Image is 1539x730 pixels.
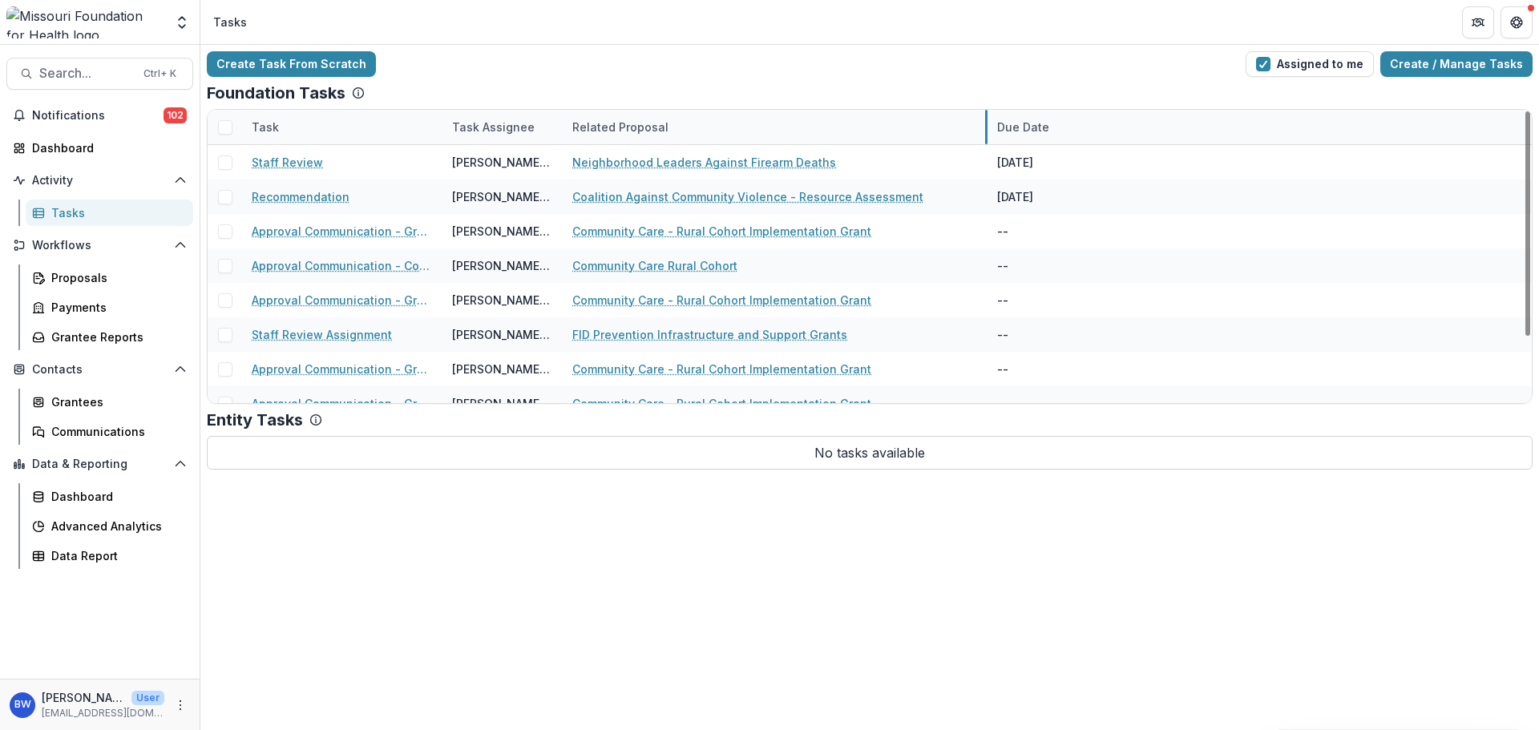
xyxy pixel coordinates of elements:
[988,248,1108,283] div: --
[6,357,193,382] button: Open Contacts
[131,691,164,705] p: User
[988,386,1108,421] div: --
[6,451,193,477] button: Open Data & Reporting
[164,107,187,123] span: 102
[572,292,871,309] a: Community Care - Rural Cohort Implementation Grant
[32,139,180,156] div: Dashboard
[26,200,193,226] a: Tasks
[39,66,134,81] span: Search...
[252,326,392,343] a: Staff Review Assignment
[6,167,193,193] button: Open Activity
[252,257,433,274] a: Approval Communication - Contracted Service
[42,689,125,706] p: [PERSON_NAME][US_STATE]
[32,239,168,252] span: Workflows
[442,110,563,144] div: Task Assignee
[572,326,847,343] a: FID Prevention Infrastructure and Support Grants
[988,283,1108,317] div: --
[988,145,1108,179] div: [DATE]
[6,135,193,161] a: Dashboard
[988,317,1108,352] div: --
[452,223,553,240] div: [PERSON_NAME][US_STATE]
[171,696,190,715] button: More
[207,51,376,77] a: Create Task From Scratch
[1380,51,1533,77] a: Create / Manage Tasks
[452,188,553,205] div: [PERSON_NAME][US_STATE]
[42,706,164,720] p: [EMAIL_ADDRESS][DOMAIN_NAME]
[452,395,553,412] div: [PERSON_NAME][US_STATE]
[32,458,168,471] span: Data & Reporting
[442,119,544,135] div: Task Assignee
[572,223,871,240] a: Community Care - Rural Cohort Implementation Grant
[572,188,923,205] a: Coalition Against Community Violence - Resource Assessment
[252,361,433,377] a: Approval Communication - Grant
[51,518,180,534] div: Advanced Analytics
[452,257,553,274] div: [PERSON_NAME][US_STATE]
[572,361,871,377] a: Community Care - Rural Cohort Implementation Grant
[242,110,442,144] div: Task
[242,119,289,135] div: Task
[6,6,164,38] img: Missouri Foundation for Health logo
[6,103,193,128] button: Notifications102
[452,154,553,171] div: [PERSON_NAME][US_STATE]
[988,352,1108,386] div: --
[51,547,180,564] div: Data Report
[988,110,1108,144] div: Due Date
[51,269,180,286] div: Proposals
[452,361,553,377] div: [PERSON_NAME][US_STATE]
[572,257,737,274] a: Community Care Rural Cohort
[51,204,180,221] div: Tasks
[6,58,193,90] button: Search...
[452,292,553,309] div: [PERSON_NAME][US_STATE]
[1462,6,1494,38] button: Partners
[6,232,193,258] button: Open Workflows
[26,389,193,415] a: Grantees
[26,542,193,569] a: Data Report
[572,154,836,171] a: Neighborhood Leaders Against Firearm Deaths
[252,154,323,171] a: Staff Review
[252,292,433,309] a: Approval Communication - Grant
[32,109,164,123] span: Notifications
[51,423,180,440] div: Communications
[207,83,345,103] p: Foundation Tasks
[563,110,988,144] div: Related Proposal
[988,179,1108,214] div: [DATE]
[32,363,168,377] span: Contacts
[26,483,193,510] a: Dashboard
[207,436,1533,470] p: No tasks available
[1246,51,1374,77] button: Assigned to me
[988,214,1108,248] div: --
[213,14,247,30] div: Tasks
[252,395,433,412] a: Approval Communication - Grant
[51,329,180,345] div: Grantee Reports
[51,393,180,410] div: Grantees
[563,119,678,135] div: Related Proposal
[572,395,871,412] a: Community Care - Rural Cohort Implementation Grant
[26,264,193,291] a: Proposals
[252,188,349,205] a: Recommendation
[207,10,253,34] nav: breadcrumb
[1501,6,1533,38] button: Get Help
[171,6,193,38] button: Open entity switcher
[252,223,433,240] a: Approval Communication - Grant
[207,410,303,430] p: Entity Tasks
[26,418,193,445] a: Communications
[452,326,553,343] div: [PERSON_NAME][US_STATE]
[51,299,180,316] div: Payments
[26,294,193,321] a: Payments
[51,488,180,505] div: Dashboard
[140,65,180,83] div: Ctrl + K
[26,513,193,539] a: Advanced Analytics
[32,174,168,188] span: Activity
[988,119,1059,135] div: Due Date
[14,700,31,710] div: Brian Washington
[26,324,193,350] a: Grantee Reports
